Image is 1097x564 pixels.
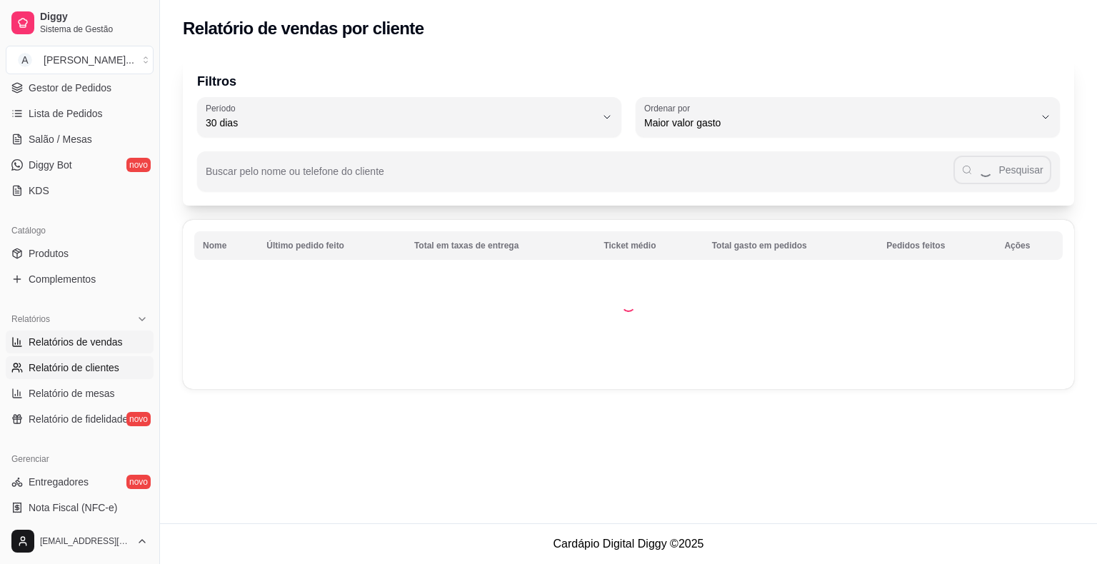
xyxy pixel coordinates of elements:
[206,102,240,114] label: Período
[29,412,128,426] span: Relatório de fidelidade
[6,382,154,405] a: Relatório de mesas
[40,11,148,24] span: Diggy
[183,17,424,40] h2: Relatório de vendas por cliente
[40,535,131,547] span: [EMAIL_ADDRESS][DOMAIN_NAME]
[6,470,154,493] a: Entregadoresnovo
[40,24,148,35] span: Sistema de Gestão
[6,153,154,176] a: Diggy Botnovo
[6,179,154,202] a: KDS
[206,116,596,130] span: 30 dias
[197,97,621,137] button: Período30 dias
[29,475,89,489] span: Entregadores
[160,523,1097,564] footer: Cardápio Digital Diggy © 2025
[6,268,154,291] a: Complementos
[29,272,96,286] span: Complementos
[29,335,123,349] span: Relatórios de vendas
[644,102,695,114] label: Ordenar por
[636,97,1060,137] button: Ordenar porMaior valor gasto
[6,128,154,151] a: Salão / Mesas
[29,132,92,146] span: Salão / Mesas
[6,356,154,379] a: Relatório de clientes
[6,6,154,40] a: DiggySistema de Gestão
[6,524,154,558] button: [EMAIL_ADDRESS][DOMAIN_NAME]
[29,500,117,515] span: Nota Fiscal (NFC-e)
[29,246,69,261] span: Produtos
[11,313,50,325] span: Relatórios
[6,46,154,74] button: Select a team
[6,496,154,519] a: Nota Fiscal (NFC-e)
[6,102,154,125] a: Lista de Pedidos
[6,219,154,242] div: Catálogo
[197,71,1060,91] p: Filtros
[6,242,154,265] a: Produtos
[18,53,32,67] span: A
[29,183,49,198] span: KDS
[29,158,72,172] span: Diggy Bot
[29,81,111,95] span: Gestor de Pedidos
[44,53,134,67] div: [PERSON_NAME] ...
[29,361,119,375] span: Relatório de clientes
[6,331,154,353] a: Relatórios de vendas
[206,170,953,184] input: Buscar pelo nome ou telefone do cliente
[6,408,154,430] a: Relatório de fidelidadenovo
[29,106,103,121] span: Lista de Pedidos
[6,448,154,470] div: Gerenciar
[29,386,115,401] span: Relatório de mesas
[621,298,636,312] div: Loading
[6,76,154,99] a: Gestor de Pedidos
[644,116,1034,130] span: Maior valor gasto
